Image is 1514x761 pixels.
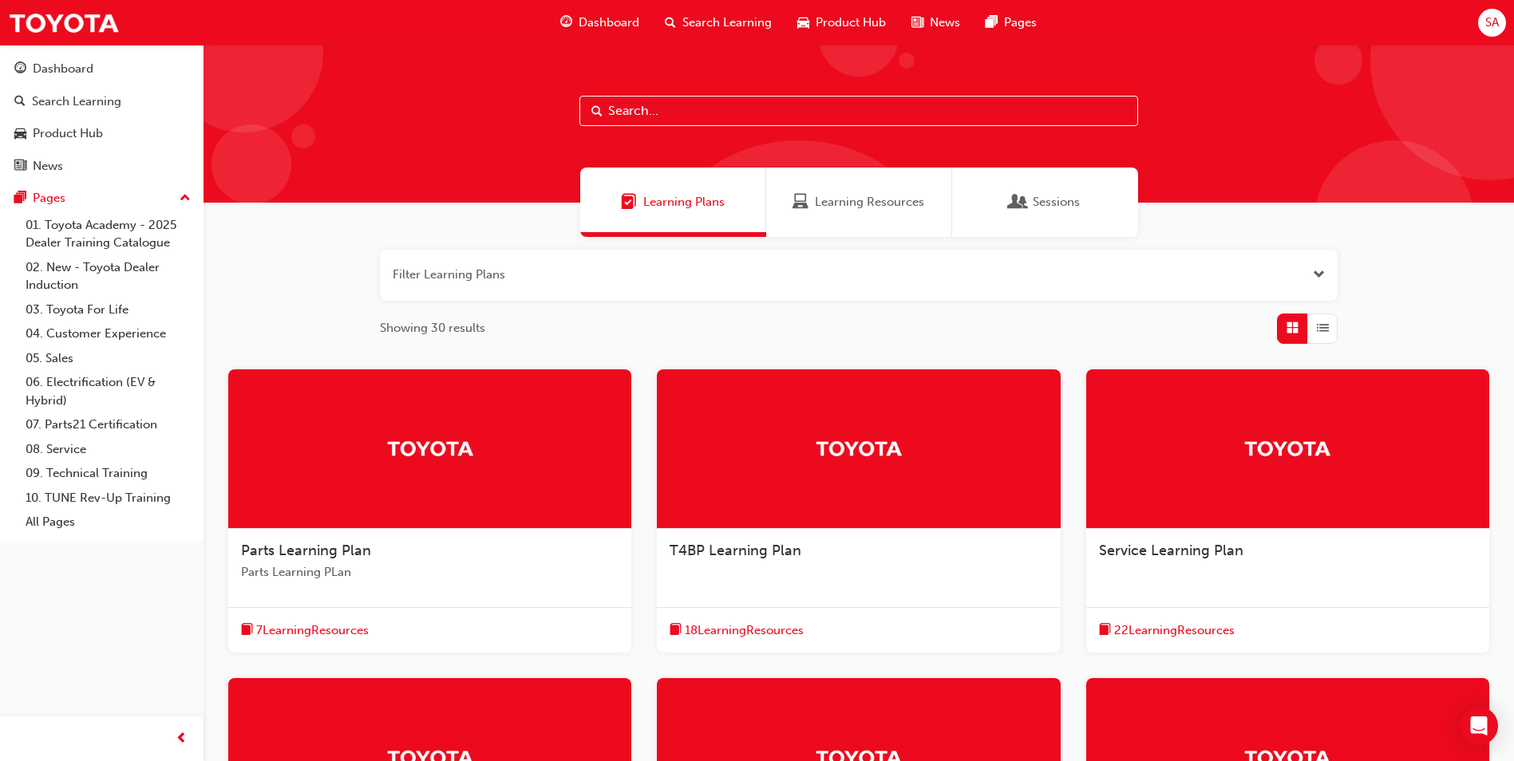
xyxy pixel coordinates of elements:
[685,621,804,640] span: 18 Learning Resources
[1099,621,1235,641] button: book-icon22LearningResources
[33,60,93,78] div: Dashboard
[1287,319,1299,337] span: Grid
[797,13,809,33] span: car-icon
[785,6,899,39] a: car-iconProduct Hub
[973,6,1050,39] a: pages-iconPages
[256,621,369,640] span: 7 Learning Resources
[8,5,120,41] img: Trak
[6,119,197,148] a: Product Hub
[19,321,197,346] a: 04. Customer Experience
[32,93,121,111] div: Search Learning
[6,54,197,84] a: Dashboard
[547,6,652,39] a: guage-iconDashboard
[19,486,197,511] a: 10. TUNE Rev-Up Training
[1099,621,1111,641] span: book-icon
[19,298,197,322] a: 03. Toyota For Life
[1460,707,1498,745] div: Open Intercom Messenger
[1114,621,1235,640] span: 22 Learning Resources
[176,729,188,749] span: prev-icon
[386,434,474,462] img: Trak
[1313,266,1325,284] button: Open the filter
[815,434,903,462] img: Trak
[952,168,1138,237] a: SessionsSessions
[1033,193,1080,211] span: Sessions
[670,621,682,641] span: book-icon
[621,193,637,211] span: Learning Plans
[6,87,197,116] a: Search Learning
[228,369,631,653] a: TrakParts Learning PlanParts Learning PLanbook-icon7LearningResources
[793,193,808,211] span: Learning Resources
[19,255,197,298] a: 02. New - Toyota Dealer Induction
[657,369,1060,653] a: TrakT4BP Learning Planbook-icon18LearningResources
[670,621,804,641] button: book-icon18LearningResources
[241,621,369,641] button: book-icon7LearningResources
[6,152,197,181] a: News
[1243,434,1331,462] img: Trak
[579,14,639,32] span: Dashboard
[14,95,26,109] span: search-icon
[766,168,952,237] a: Learning ResourcesLearning Resources
[6,183,197,213] button: Pages
[911,13,923,33] span: news-icon
[241,563,619,582] span: Parts Learning PLan
[14,191,26,206] span: pages-icon
[1004,14,1037,32] span: Pages
[665,13,676,33] span: search-icon
[816,14,886,32] span: Product Hub
[19,213,197,255] a: 01. Toyota Academy - 2025 Dealer Training Catalogue
[19,510,197,534] a: All Pages
[33,189,65,207] div: Pages
[899,6,973,39] a: news-iconNews
[682,14,772,32] span: Search Learning
[1099,542,1243,559] span: Service Learning Plan
[19,437,197,462] a: 08. Service
[19,346,197,371] a: 05. Sales
[19,412,197,437] a: 07. Parts21 Certification
[560,13,572,33] span: guage-icon
[6,51,197,183] button: DashboardSearch LearningProduct HubNews
[1086,369,1489,653] a: TrakService Learning Planbook-icon22LearningResources
[19,461,197,486] a: 09. Technical Training
[380,319,485,337] span: Showing 30 results
[670,542,801,559] span: T4BP Learning Plan
[930,14,960,32] span: News
[33,124,103,143] div: Product Hub
[579,96,1138,126] input: Search...
[1010,193,1026,211] span: Sessions
[14,160,26,174] span: news-icon
[241,621,253,641] span: book-icon
[14,62,26,77] span: guage-icon
[1478,9,1506,37] button: SA
[14,127,26,141] span: car-icon
[643,193,725,211] span: Learning Plans
[1317,319,1329,337] span: List
[652,6,785,39] a: search-iconSearch Learning
[986,13,998,33] span: pages-icon
[591,102,603,120] span: Search
[33,157,63,175] div: News
[580,168,766,237] a: Learning PlansLearning Plans
[1485,14,1499,32] span: SA
[180,188,191,209] span: up-icon
[19,370,197,412] a: 06. Electrification (EV & Hybrid)
[241,542,371,559] span: Parts Learning Plan
[815,193,924,211] span: Learning Resources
